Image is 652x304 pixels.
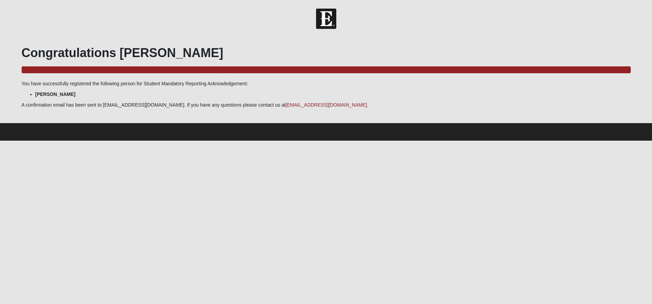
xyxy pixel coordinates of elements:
h1: Congratulations [PERSON_NAME] [22,45,631,60]
a: [EMAIL_ADDRESS][DOMAIN_NAME] [286,102,367,108]
strong: [PERSON_NAME] [35,91,75,97]
img: Church of Eleven22 Logo [316,9,336,29]
p: You have successfully registered the following person for Student Mandatory Reporting Acknowledge... [22,80,631,87]
p: A confirmation email has been sent to [EMAIL_ADDRESS][DOMAIN_NAME]. If you have any questions ple... [22,101,631,109]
